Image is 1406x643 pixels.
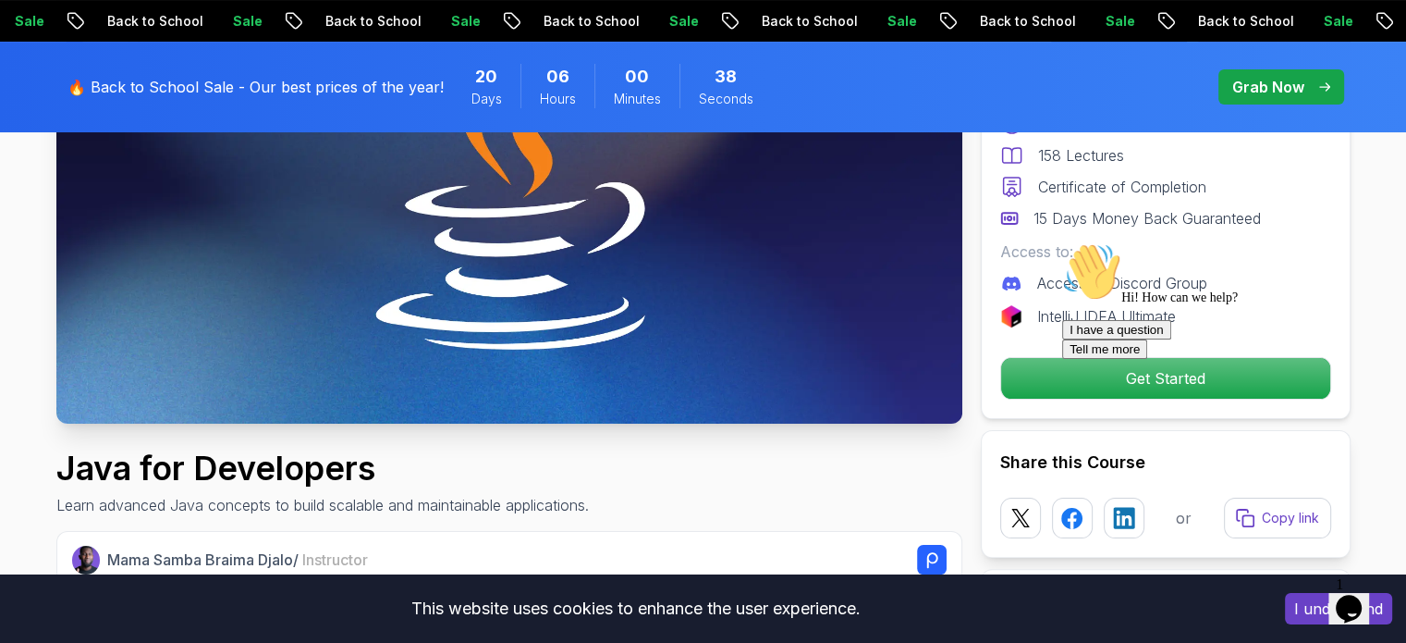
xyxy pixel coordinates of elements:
h1: Java for Developers [56,450,589,487]
span: Instructor [302,550,368,569]
div: This website uses cookies to enhance the user experience. [14,588,1257,629]
button: I have a question [7,85,116,105]
div: 👋Hi! How can we help?I have a questionTell me more [7,7,340,124]
span: Seconds [699,90,753,108]
p: Back to School [310,12,435,31]
span: Hi! How can we help? [7,56,183,69]
p: Back to School [528,12,654,31]
p: Grab Now [1232,76,1304,98]
p: Sale [1090,12,1149,31]
p: Sale [872,12,931,31]
p: Access to Discord Group [1037,272,1207,294]
p: Back to School [1182,12,1308,31]
button: Tell me more [7,105,92,124]
button: Get Started [1000,357,1331,400]
p: Access to: [1000,241,1331,263]
span: 20 Days [475,64,497,90]
p: Certificate of Completion [1038,176,1206,198]
p: Sale [654,12,713,31]
p: Sale [1308,12,1367,31]
p: Get Started [1001,358,1330,399]
p: Learn advanced Java concepts to build scalable and maintainable applications. [56,494,589,516]
p: 🔥 Back to School Sale - Our best prices of the year! [67,76,444,98]
span: Minutes [614,90,661,108]
img: Nelson Djalo [72,546,101,575]
p: 158 Lectures [1038,144,1124,167]
img: :wave: [7,7,67,67]
p: Back to School [964,12,1090,31]
p: Sale [435,12,495,31]
p: Sale [217,12,276,31]
p: Mama Samba Braima Djalo / [107,549,368,571]
p: Back to School [92,12,217,31]
iframe: chat widget [1328,569,1388,624]
span: 6 Hours [546,64,569,90]
span: Days [471,90,502,108]
img: jetbrains logo [1000,305,1022,328]
iframe: chat widget [1055,235,1388,560]
p: IntelliJ IDEA Ultimate [1037,305,1176,328]
button: Accept cookies [1285,593,1392,624]
p: Back to School [746,12,872,31]
span: 38 Seconds [715,64,737,90]
h2: Share this Course [1000,450,1331,476]
p: 15 Days Money Back Guaranteed [1033,207,1261,229]
span: 0 Minutes [625,64,649,90]
span: Hours [540,90,576,108]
